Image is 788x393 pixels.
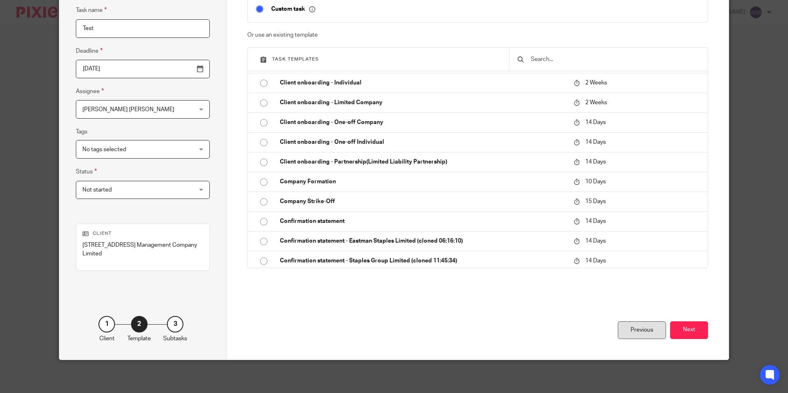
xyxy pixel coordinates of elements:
[76,60,210,78] input: Pick a date
[76,167,97,176] label: Status
[585,80,607,86] span: 2 Weeks
[98,316,115,332] div: 1
[280,158,565,166] p: Client onboarding - Partnership(Limited Liability Partnership)
[127,335,151,343] p: Template
[82,230,203,237] p: Client
[280,138,565,146] p: Client onboarding - One-off Individual
[76,19,210,38] input: Task name
[76,5,107,15] label: Task name
[585,100,607,105] span: 2 Weeks
[99,335,115,343] p: Client
[585,199,606,204] span: 15 Days
[280,257,565,265] p: Confirmation statement - Staples Group Limited (cloned 11:45:34)
[585,258,606,264] span: 14 Days
[280,118,565,126] p: Client onboarding - One-off Company
[280,197,565,206] p: Company Strike-Off
[131,316,148,332] div: 2
[82,241,203,258] p: [STREET_ADDRESS] Management Company Limited
[271,5,315,13] p: Custom task
[585,119,606,125] span: 14 Days
[585,238,606,244] span: 14 Days
[618,321,666,339] div: Previous
[280,178,565,186] p: Company Formation
[280,98,565,107] p: Client onboarding - Limited Company
[585,218,606,224] span: 14 Days
[280,217,565,225] p: Confirmation statement
[670,321,708,339] button: Next
[82,187,112,193] span: Not started
[585,139,606,145] span: 14 Days
[76,128,87,136] label: Tags
[272,57,319,61] span: Task templates
[82,147,126,152] span: No tags selected
[76,46,103,56] label: Deadline
[585,159,606,165] span: 14 Days
[167,316,183,332] div: 3
[280,79,565,87] p: Client onboarding - Individual
[82,107,174,112] span: [PERSON_NAME] [PERSON_NAME]
[585,179,606,185] span: 10 Days
[76,87,104,96] label: Assignee
[530,55,699,64] input: Search...
[280,237,565,245] p: Confirmation statement - Eastman Staples Limited (cloned 06:16:10)
[163,335,187,343] p: Subtasks
[247,31,708,39] p: Or use an existing template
